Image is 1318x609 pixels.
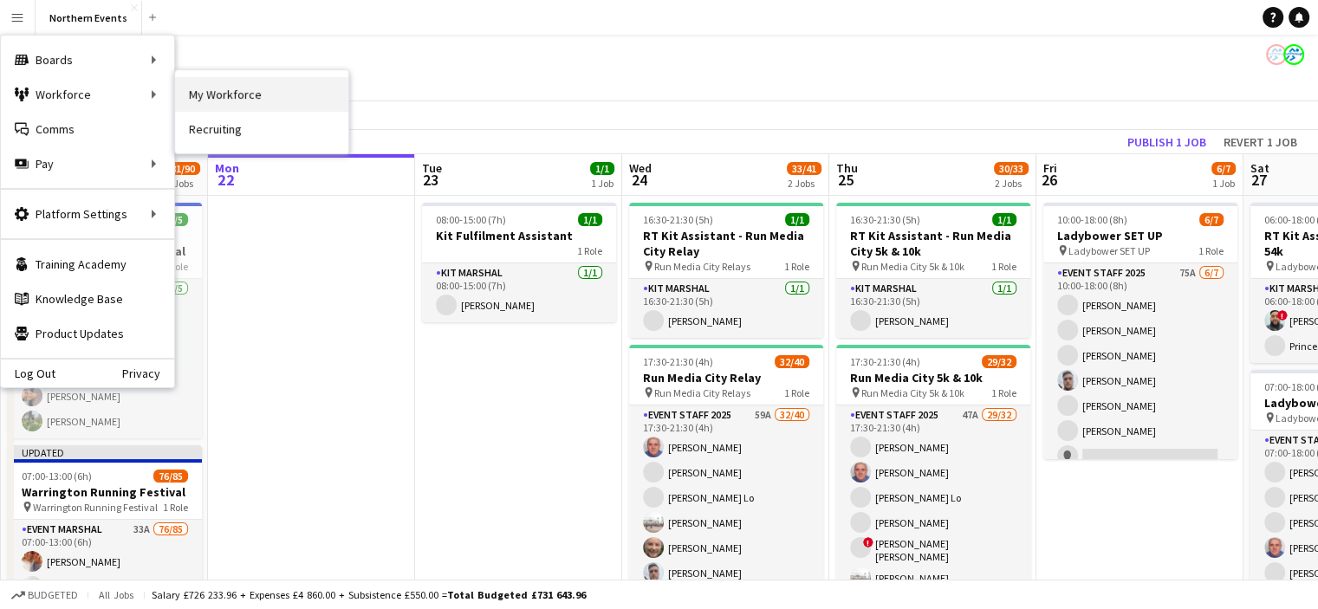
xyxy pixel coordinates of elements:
a: Privacy [122,366,174,380]
div: 2 Jobs [995,177,1028,190]
button: Budgeted [9,586,81,605]
span: Run Media City Relays [654,386,750,399]
span: Thu [836,160,858,176]
span: Wed [629,160,652,176]
span: 24 [627,170,652,190]
a: Comms [1,112,174,146]
a: Recruiting [175,112,348,146]
span: 26 [1041,170,1057,190]
div: 2 Jobs [166,177,199,190]
app-user-avatar: RunThrough Events [1266,44,1287,65]
h3: Run Media City 5k & 10k [836,370,1030,385]
span: 30/33 [994,162,1029,175]
span: 08:00-15:00 (7h) [436,213,506,226]
span: Mon [215,160,239,176]
a: Product Updates [1,316,174,351]
app-card-role: Kit Marshal1/108:00-15:00 (7h)[PERSON_NAME] [422,263,616,322]
app-user-avatar: RunThrough Events [1283,44,1304,65]
app-job-card: 16:30-21:30 (5h)1/1RT Kit Assistant - Run Media City 5k & 10k Run Media City 5k & 10k1 RoleKit Ma... [836,203,1030,338]
h3: RT Kit Assistant - Run Media City Relay [629,228,823,259]
span: Run Media City 5k & 10k [861,386,964,399]
span: Warrington Running Festival [33,501,158,514]
span: 81/90 [166,162,200,175]
span: All jobs [95,588,137,601]
span: Fri [1043,160,1057,176]
a: Log Out [1,366,55,380]
h3: Run Media City Relay [629,370,823,385]
span: 29/32 [982,355,1016,368]
button: Revert 1 job [1217,131,1304,153]
span: 1 Role [991,386,1016,399]
span: ! [863,537,873,547]
app-card-role: Kit Marshal1/116:30-21:30 (5h)[PERSON_NAME] [629,279,823,338]
span: 22 [212,170,239,190]
a: Knowledge Base [1,282,174,316]
span: Run Media City Relays [654,260,750,273]
div: Boards [1,42,174,77]
span: 1 Role [577,244,602,257]
h3: Ladybower SET UP [1043,228,1237,243]
app-job-card: 17:30-21:30 (4h)32/40Run Media City Relay Run Media City Relays1 RoleEvent Staff 202559A32/4017:3... [629,345,823,601]
h3: Kit Fulfilment Assistant [422,228,616,243]
div: Workforce [1,77,174,112]
app-job-card: 08:00-15:00 (7h)1/1Kit Fulfilment Assistant1 RoleKit Marshal1/108:00-15:00 (7h)[PERSON_NAME] [422,203,616,322]
span: 6/7 [1199,213,1224,226]
div: Updated [8,445,202,459]
span: 1 Role [1198,244,1224,257]
span: 1 Role [163,501,188,514]
span: 17:30-21:30 (4h) [643,355,713,368]
app-card-role: Kit Marshal1/116:30-21:30 (5h)[PERSON_NAME] [836,279,1030,338]
span: 27 [1248,170,1269,190]
div: 2 Jobs [788,177,821,190]
span: Budgeted [28,589,78,601]
span: 16:30-21:30 (5h) [643,213,713,226]
span: 23 [419,170,442,190]
span: Sat [1250,160,1269,176]
h3: RT Kit Assistant - Run Media City 5k & 10k [836,228,1030,259]
app-job-card: 17:30-21:30 (4h)29/32Run Media City 5k & 10k Run Media City 5k & 10k1 RoleEvent Staff 202547A29/3... [836,345,1030,601]
div: Pay [1,146,174,181]
span: 32/40 [775,355,809,368]
span: 07:00-13:00 (6h) [22,470,92,483]
span: ! [1277,310,1288,321]
a: Training Academy [1,247,174,282]
span: 6/7 [1211,162,1236,175]
span: 1/1 [590,162,614,175]
span: 25 [834,170,858,190]
span: Ladybower SET UP [1068,244,1150,257]
span: 5/5 [164,213,188,226]
span: 1 Role [784,260,809,273]
span: 16:30-21:30 (5h) [850,213,920,226]
button: Publish 1 job [1120,131,1213,153]
span: 17:30-21:30 (4h) [850,355,920,368]
span: 1 Role [784,386,809,399]
h3: Warrington Running Festival [8,484,202,500]
app-card-role: Event Staff 202575A6/710:00-18:00 (8h)[PERSON_NAME][PERSON_NAME][PERSON_NAME][PERSON_NAME][PERSON... [1043,263,1237,473]
span: 33/41 [787,162,821,175]
span: Tue [422,160,442,176]
span: 1/1 [992,213,1016,226]
button: Northern Events [36,1,142,35]
span: 1 Role [991,260,1016,273]
a: My Workforce [175,77,348,112]
span: 1 Role [163,260,188,273]
app-job-card: 10:00-18:00 (8h)6/7Ladybower SET UP Ladybower SET UP1 RoleEvent Staff 202575A6/710:00-18:00 (8h)[... [1043,203,1237,459]
span: Run Media City 5k & 10k [861,260,964,273]
span: 1/1 [785,213,809,226]
div: Platform Settings [1,197,174,231]
app-job-card: 16:30-21:30 (5h)1/1RT Kit Assistant - Run Media City Relay Run Media City Relays1 RoleKit Marshal... [629,203,823,338]
div: 1 Job [591,177,614,190]
span: 10:00-18:00 (8h) [1057,213,1127,226]
div: Salary £726 233.96 + Expenses £4 860.00 + Subsistence £550.00 = [152,588,586,601]
span: 76/85 [153,470,188,483]
span: 1/1 [578,213,602,226]
span: Total Budgeted £731 643.96 [447,588,586,601]
div: 1 Job [1212,177,1235,190]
